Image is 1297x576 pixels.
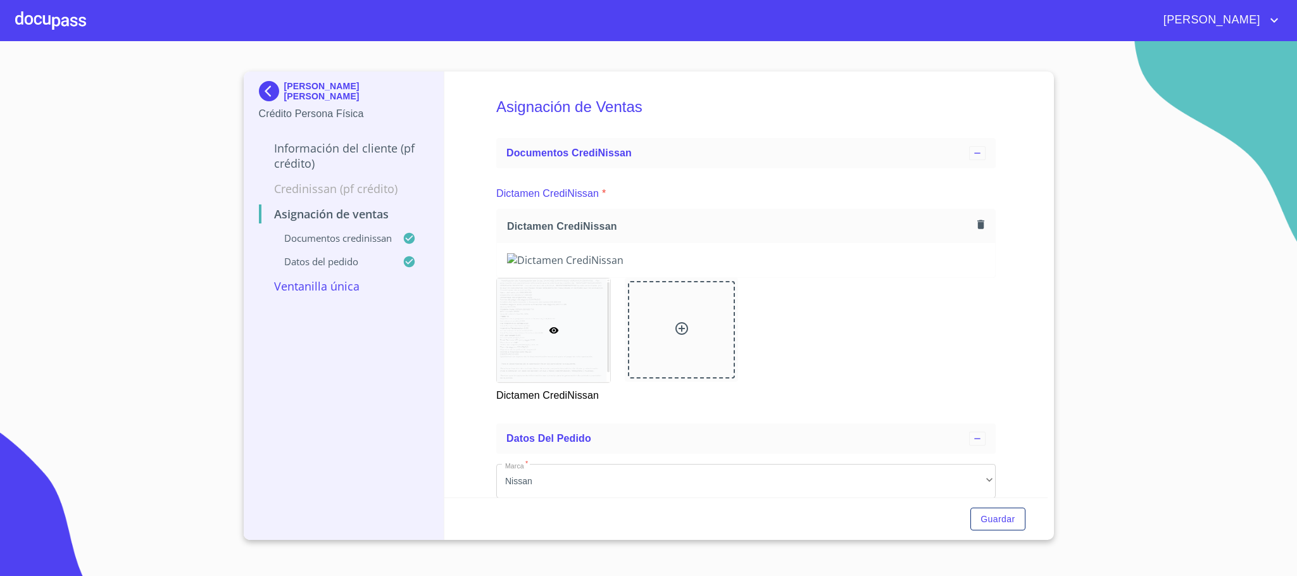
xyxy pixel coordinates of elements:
[496,423,996,454] div: Datos del pedido
[506,147,632,158] span: Documentos CrediNissan
[506,433,591,444] span: Datos del pedido
[1154,10,1267,30] span: [PERSON_NAME]
[259,206,429,222] p: Asignación de Ventas
[259,81,429,106] div: [PERSON_NAME] [PERSON_NAME]
[259,106,429,122] p: Crédito Persona Física
[981,511,1015,527] span: Guardar
[259,181,429,196] p: Credinissan (PF crédito)
[496,138,996,168] div: Documentos CrediNissan
[496,383,610,403] p: Dictamen CrediNissan
[1154,10,1282,30] button: account of current user
[259,141,429,171] p: Información del cliente (PF crédito)
[507,253,985,267] img: Dictamen CrediNissan
[507,220,972,233] span: Dictamen CrediNissan
[970,508,1025,531] button: Guardar
[496,464,996,498] div: Nissan
[259,81,284,101] img: Docupass spot blue
[284,81,429,101] p: [PERSON_NAME] [PERSON_NAME]
[259,279,429,294] p: Ventanilla única
[259,232,403,244] p: Documentos CrediNissan
[259,255,403,268] p: Datos del pedido
[496,81,996,133] h5: Asignación de Ventas
[496,186,599,201] p: Dictamen CrediNissan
